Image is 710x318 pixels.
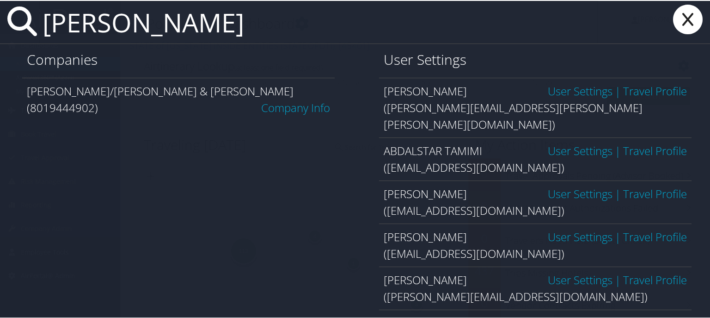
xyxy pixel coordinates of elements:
a: User Settings [548,185,612,200]
h1: Companies [27,49,330,69]
a: View OBT Profile [623,185,687,200]
div: ([EMAIL_ADDRESS][DOMAIN_NAME]) [384,158,687,175]
h1: User Settings [384,49,687,69]
a: Company Info [261,99,330,114]
span: ABDALSTAR TAMIMI [384,142,482,157]
span: | [612,228,623,243]
div: ([PERSON_NAME][EMAIL_ADDRESS][PERSON_NAME][PERSON_NAME][DOMAIN_NAME]) [384,99,687,132]
span: [PERSON_NAME] [384,82,467,98]
a: User Settings [548,142,612,157]
span: | [612,271,623,287]
span: | [612,185,623,200]
div: ([EMAIL_ADDRESS][DOMAIN_NAME]) [384,201,687,218]
span: [PERSON_NAME] [384,271,467,287]
span: [PERSON_NAME] [384,185,467,200]
a: View OBT Profile [623,82,687,98]
div: (8019444902) [27,99,330,115]
a: View OBT Profile [623,142,687,157]
span: | [612,142,623,157]
span: [PERSON_NAME] [384,228,467,243]
a: View OBT Profile [623,228,687,243]
span: [PERSON_NAME]/[PERSON_NAME] & [PERSON_NAME] [27,82,294,98]
span: | [612,82,623,98]
a: View OBT Profile [623,271,687,287]
a: User Settings [548,82,612,98]
a: User Settings [548,228,612,243]
a: User Settings [548,271,612,287]
div: ([PERSON_NAME][EMAIL_ADDRESS][DOMAIN_NAME]) [384,287,687,304]
div: ([EMAIL_ADDRESS][DOMAIN_NAME]) [384,244,687,261]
